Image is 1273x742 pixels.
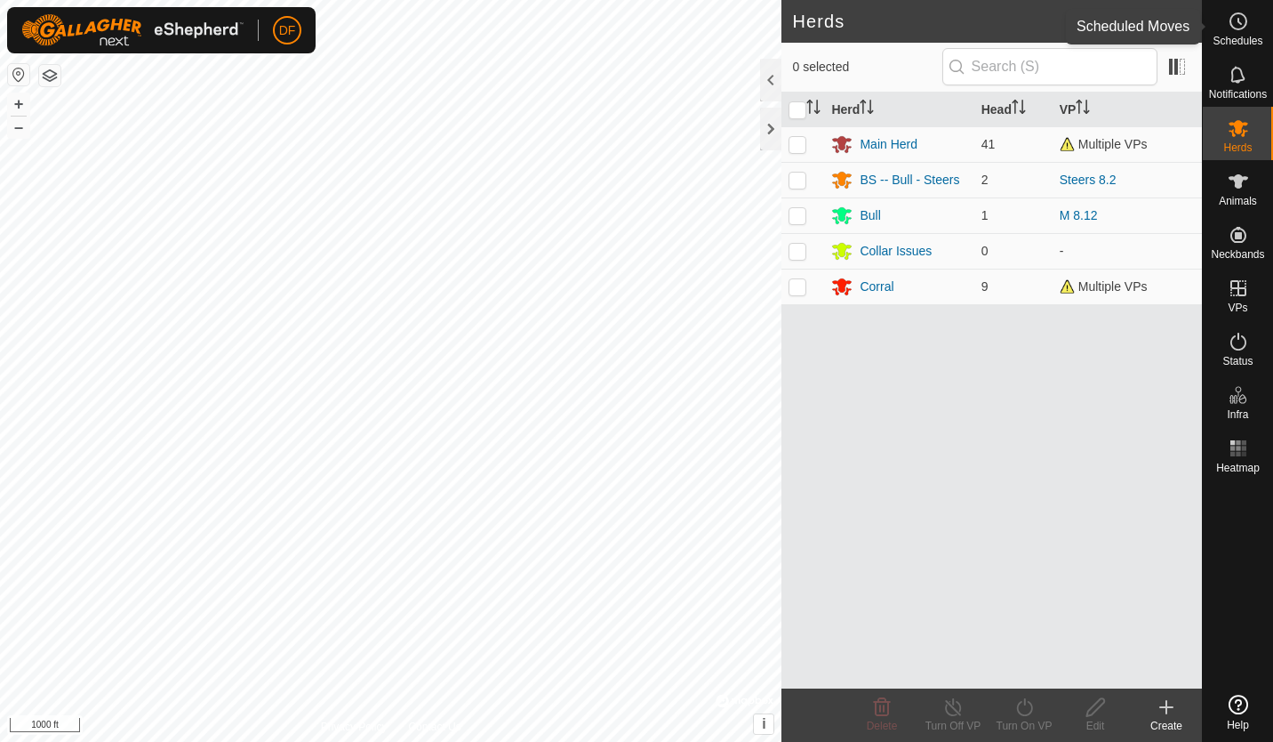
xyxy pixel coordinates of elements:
span: 5 [1174,8,1184,35]
p-sorticon: Activate to sort [860,102,874,117]
a: M 8.12 [1060,208,1098,222]
th: VP [1053,93,1202,127]
span: i [762,716,765,731]
div: Turn Off VP [917,718,989,734]
button: + [8,93,29,115]
img: Gallagher Logo [21,14,244,46]
div: Bull [860,206,880,225]
a: Steers 8.2 [1060,173,1117,187]
span: Infra [1227,409,1248,420]
td: - [1053,233,1202,269]
span: 41 [981,137,996,151]
button: i [754,714,773,734]
span: 1 [981,208,989,222]
span: Delete [867,720,898,732]
p-sorticon: Activate to sort [806,102,821,117]
span: Notifications [1209,89,1267,100]
span: 0 [981,244,989,258]
span: 2 [981,173,989,187]
span: DF [279,21,296,40]
button: Map Layers [39,65,60,86]
h2: Herds [792,11,1173,32]
span: Multiple VPs [1060,279,1148,294]
th: Herd [824,93,973,127]
div: Turn On VP [989,718,1060,734]
span: Help [1227,720,1249,730]
span: VPs [1228,302,1247,313]
a: Privacy Policy [321,719,388,735]
input: Search (S) [942,48,1157,85]
span: 0 selected [792,58,941,77]
div: BS -- Bull - Steers [860,171,959,190]
span: Multiple VPs [1060,137,1148,151]
span: Neckbands [1211,249,1264,260]
p-sorticon: Activate to sort [1012,102,1026,117]
span: Heatmap [1216,463,1260,473]
div: Corral [860,278,893,296]
button: – [8,117,29,138]
span: Schedules [1213,36,1262,46]
div: Create [1131,718,1202,734]
p-sorticon: Activate to sort [1076,102,1090,117]
span: 9 [981,279,989,294]
th: Head [974,93,1053,127]
span: Status [1222,356,1253,367]
a: Contact Us [408,719,460,735]
div: Collar Issues [860,242,932,261]
span: Herds [1223,142,1252,153]
button: Reset Map [8,64,29,85]
div: Edit [1060,718,1131,734]
span: Animals [1219,196,1257,206]
a: Help [1203,688,1273,738]
div: Main Herd [860,135,917,154]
